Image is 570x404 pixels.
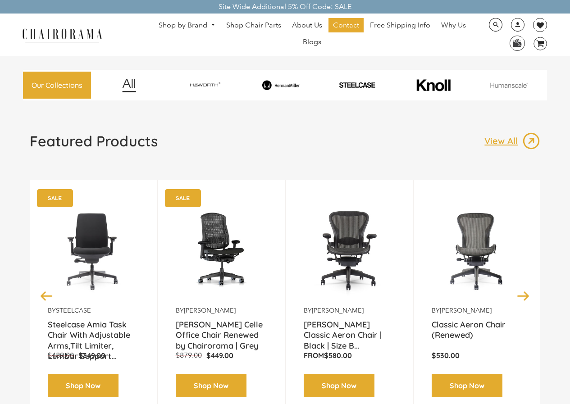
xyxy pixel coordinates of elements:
span: $449.00 [206,351,233,360]
a: Shop Now [176,374,246,398]
button: Next [515,288,531,304]
span: Blogs [303,37,321,47]
a: Steelcase [56,306,91,314]
img: Herman Miller Celle Office Chair Renewed by Chairorama | Grey - chairorama [176,194,267,306]
a: [PERSON_NAME] [440,306,492,314]
p: by [176,306,267,315]
img: image_8_173eb7e0-7579-41b4-bc8e-4ba0b8ba93e8.png [244,80,318,90]
img: image_10_1.png [397,78,470,92]
a: [PERSON_NAME] [184,306,236,314]
span: Shop Chair Parts [226,21,281,30]
a: Steelcase Amia Task Chair With Adjustable Arms,Tilt Limiter, Lumbar Support... [48,319,139,342]
img: image_12.png [104,78,154,92]
img: image_11.png [472,82,546,88]
a: Why Us [437,18,470,32]
text: SALE [47,195,61,201]
h1: Featured Products [30,132,158,150]
a: Herman Miller Celle Office Chair Renewed by Chairorama | Grey - chairorama Herman Miller Celle Of... [176,194,267,306]
img: Amia Chair by chairorama.com [48,194,139,306]
a: Our Collections [23,72,91,99]
a: Shop Now [304,374,374,398]
span: Contact [333,21,359,30]
text: SALE [175,195,189,201]
img: Herman Miller Classic Aeron Chair | Black | Size B (Renewed) - chairorama [304,194,395,306]
img: PHOTO-2024-07-09-00-53-10-removebg-preview.png [320,82,394,88]
span: $489.00 [48,351,74,359]
a: [PERSON_NAME] [312,306,364,314]
p: From [304,351,395,360]
a: View All [484,132,540,150]
p: by [304,306,395,315]
a: About Us [287,18,327,32]
a: [PERSON_NAME] Celle Office Chair Renewed by Chairorama | Grey [176,319,267,342]
span: $349.00 [78,351,105,360]
a: Amia Chair by chairorama.com Renewed Amia Chair chairorama.com [48,194,139,306]
a: Classic Aeron Chair (Renewed) - chairorama Classic Aeron Chair (Renewed) - chairorama [432,194,523,306]
span: Free Shipping Info [370,21,430,30]
p: by [432,306,523,315]
a: Shop by Brand [154,18,220,32]
img: WhatsApp_Image_2024-07-12_at_16.23.01.webp [510,36,524,50]
a: Shop Now [432,374,502,398]
a: Classic Aeron Chair (Renewed) [432,319,523,342]
a: Featured Products [30,132,158,157]
nav: DesktopNavigation [146,18,479,51]
a: [PERSON_NAME] Classic Aeron Chair | Black | Size B... [304,319,395,342]
img: chairorama [17,27,107,43]
a: Herman Miller Classic Aeron Chair | Black | Size B (Renewed) - chairorama Herman Miller Classic A... [304,194,395,306]
a: Shop Chair Parts [222,18,286,32]
img: image_13.png [522,132,540,150]
img: Classic Aeron Chair (Renewed) - chairorama [432,194,523,306]
a: Blogs [298,35,326,49]
span: $879.00 [176,351,202,359]
p: View All [484,135,522,147]
button: Previous [39,288,55,304]
a: Free Shipping Info [365,18,435,32]
span: About Us [292,21,322,30]
span: Why Us [441,21,466,30]
span: $580.00 [324,351,352,360]
a: Contact [328,18,364,32]
span: $530.00 [432,351,460,360]
p: by [48,306,139,315]
img: image_7_14f0750b-d084-457f-979a-a1ab9f6582c4.png [169,78,242,91]
a: Shop Now [48,374,119,398]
